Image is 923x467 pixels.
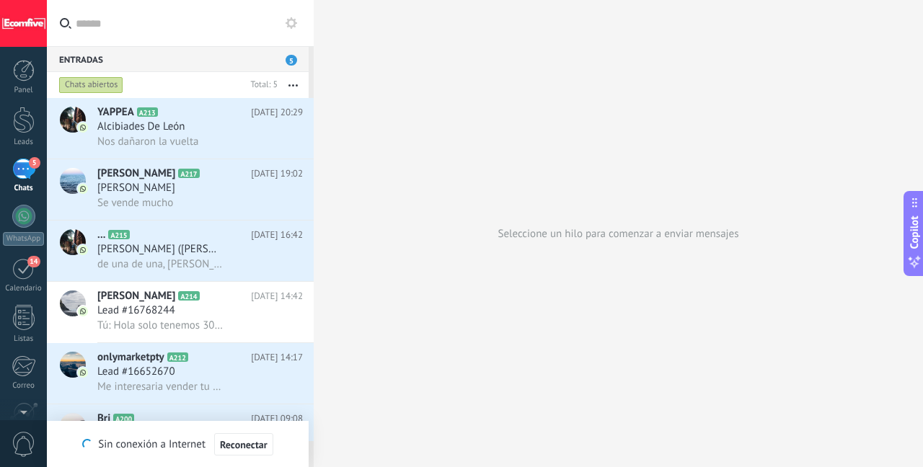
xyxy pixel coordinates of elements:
span: Copilot [907,216,922,249]
img: icon [78,306,88,316]
img: icon [78,184,88,194]
span: 5 [286,55,297,66]
span: A215 [108,230,129,239]
span: [DATE] 20:29 [251,105,303,120]
span: A214 [178,291,199,301]
span: [PERSON_NAME] [97,181,175,195]
span: [DATE] 14:42 [251,289,303,303]
button: Más [278,72,309,98]
span: [DATE] 19:02 [251,166,303,181]
div: Panel [3,86,45,95]
div: Total: 5 [245,78,278,92]
div: Chats [3,184,45,193]
a: avataricon[PERSON_NAME]A214[DATE] 14:42Lead #16768244Tú: Hola solo tenemos 300 unidades por ahora í [47,282,314,342]
a: avatariconBriA200[DATE] 09:08Lead #16244484 [47,404,314,465]
span: [DATE] 16:42 [251,228,303,242]
div: Correo [3,381,45,391]
span: onlymarketpty [97,350,164,365]
span: [DATE] 09:08 [251,412,303,426]
span: 14 [27,256,40,267]
div: Listas [3,334,45,344]
img: icon [78,123,88,133]
span: Me interesaria vender tu mercancia [97,380,224,393]
img: icon [78,245,88,255]
div: Entradas [47,46,309,72]
a: avataricononlymarketptyA212[DATE] 14:17Lead #16652670Me interesaria vender tu mercancia [47,343,314,404]
span: A217 [178,169,199,178]
span: [PERSON_NAME] [97,166,175,181]
span: A200 [113,414,134,423]
span: [PERSON_NAME] ([PERSON_NAME]) [97,242,224,257]
a: avatariconYAPPEAA213[DATE] 20:29Alcibiades De LeónNos dañaron la vuelta [47,98,314,159]
span: Lead #16652670 [97,365,175,379]
span: de una de una, [PERSON_NAME] graciass [97,257,224,271]
img: icon [78,368,88,378]
span: Nos dañaron la vuelta [97,135,198,148]
span: Se vende mucho [97,196,173,210]
a: avataricon...A215[DATE] 16:42[PERSON_NAME] ([PERSON_NAME])de una de una, [PERSON_NAME] graciass [47,221,314,281]
span: Bri [97,412,110,426]
span: ... [97,228,105,242]
button: Reconectar [214,433,273,456]
div: Leads [3,138,45,147]
span: Tú: Hola solo tenemos 300 unidades por ahora í [97,319,224,332]
span: A212 [167,352,188,362]
span: 5 [29,157,40,169]
span: [DATE] 14:17 [251,350,303,365]
div: Calendario [3,284,45,293]
span: A213 [137,107,158,117]
span: YAPPEA [97,105,134,120]
span: Lead #16768244 [97,303,175,318]
a: avataricon[PERSON_NAME]A217[DATE] 19:02[PERSON_NAME]Se vende mucho [47,159,314,220]
span: Alcibiades De León [97,120,185,134]
div: Sin conexión a Internet [82,432,273,456]
div: WhatsApp [3,232,44,246]
span: Reconectar [220,440,268,450]
span: [PERSON_NAME] [97,289,175,303]
div: Chats abiertos [59,76,123,94]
